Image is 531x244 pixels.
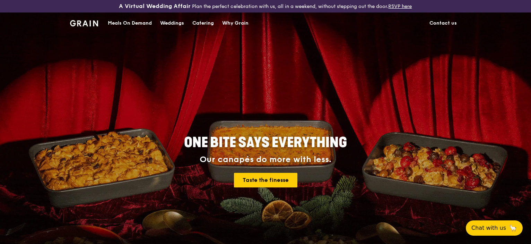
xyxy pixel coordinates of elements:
[425,13,461,34] a: Contact us
[108,13,152,34] div: Meals On Demand
[141,155,390,165] div: Our canapés do more with less.
[466,220,523,236] button: Chat with us🦙
[160,13,184,34] div: Weddings
[156,13,188,34] a: Weddings
[509,224,517,232] span: 🦙
[218,13,253,34] a: Why Grain
[119,3,191,10] h3: A Virtual Wedding Affair
[471,224,506,232] span: Chat with us
[388,3,412,9] a: RSVP here
[88,3,442,10] div: Plan the perfect celebration with us, all in a weekend, without stepping out the door.
[70,12,98,33] a: GrainGrain
[192,13,214,34] div: Catering
[188,13,218,34] a: Catering
[222,13,249,34] div: Why Grain
[184,134,347,151] span: ONE BITE SAYS EVERYTHING
[70,20,98,26] img: Grain
[234,173,297,187] a: Taste the finesse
